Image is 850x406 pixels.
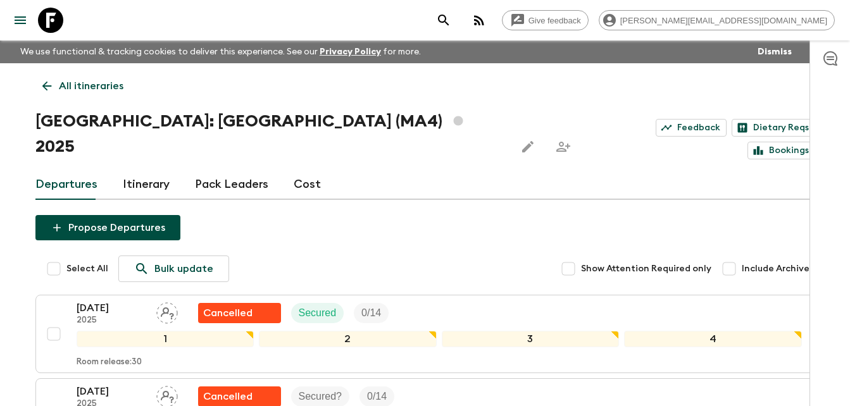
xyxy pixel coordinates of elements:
div: 4 [624,331,802,347]
div: 3 [442,331,620,347]
div: Flash Pack cancellation [198,303,281,323]
button: [DATE]2025Assign pack leaderFlash Pack cancellationSecuredTrip Fill1234Room release:30 [35,295,815,373]
a: Pack Leaders [195,169,268,200]
span: Assign pack leader [156,306,178,316]
p: We use functional & tracking cookies to deliver this experience. See our for more. [15,40,426,63]
a: Itinerary [123,169,170,200]
a: Feedback [656,119,727,137]
p: [DATE] [77,300,146,316]
span: Give feedback [522,16,588,25]
p: 0 / 14 [361,305,381,321]
span: Include Archived [742,262,815,275]
button: Propose Departures [35,215,180,240]
p: Bulk update [154,261,213,276]
span: Show Attention Required only [581,262,711,275]
button: search adventures [431,8,456,33]
div: Trip Fill [354,303,389,323]
p: Cancelled [203,389,253,404]
div: Secured [291,303,344,323]
button: menu [8,8,33,33]
button: Dismiss [754,43,795,61]
a: Give feedback [502,10,589,30]
a: Departures [35,169,97,200]
button: Edit this itinerary [515,134,541,159]
span: [PERSON_NAME][EMAIL_ADDRESS][DOMAIN_NAME] [613,16,834,25]
a: Privacy Policy [320,47,381,56]
div: 1 [77,331,254,347]
a: All itineraries [35,73,130,99]
p: All itineraries [59,78,123,94]
div: 2 [259,331,437,347]
span: Assign pack leader [156,390,178,400]
p: Secured? [299,389,342,404]
p: 0 / 14 [367,389,387,404]
p: [DATE] [77,384,146,399]
a: Dietary Reqs [732,119,815,137]
a: Bookings [747,142,815,159]
h1: [GEOGRAPHIC_DATA]: [GEOGRAPHIC_DATA] (MA4) 2025 [35,109,505,159]
div: [PERSON_NAME][EMAIL_ADDRESS][DOMAIN_NAME] [599,10,835,30]
p: Secured [299,305,337,321]
p: 2025 [77,316,146,326]
span: Select All [66,262,108,275]
a: Cost [294,169,321,200]
span: Share this itinerary [551,134,576,159]
p: Cancelled [203,305,253,321]
p: Room release: 30 [77,357,142,367]
a: Bulk update [118,255,229,282]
